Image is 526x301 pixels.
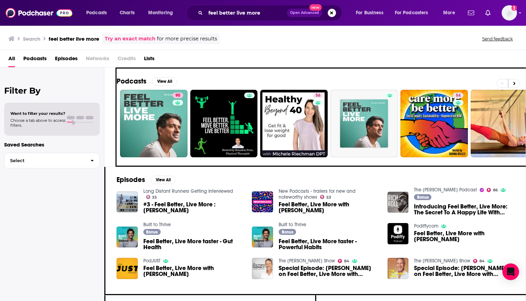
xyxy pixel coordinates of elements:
h2: Podcasts [117,77,146,86]
a: New Podcasts - trailers for new and noteworthy shows [279,188,356,200]
h2: Episodes [117,175,145,184]
button: Open AdvancedNew [287,9,322,17]
span: 84 [344,260,349,263]
button: Show profile menu [502,5,517,21]
img: Introducing Feel Better, Live More: The Secret To A Happy Life With Eliud Kipchoge (The World’s F... [388,192,409,213]
a: 84 [338,259,349,263]
span: For Podcasters [395,8,428,18]
a: 90 [173,93,183,98]
button: open menu [351,7,392,18]
span: Bonus [282,230,293,234]
h3: feel better live more [49,35,99,42]
h2: Filter By [4,86,100,96]
span: #3 - Feel Better, Live More : [PERSON_NAME] [143,201,244,213]
span: Networks [86,53,109,67]
span: 53 [326,196,331,199]
button: open menu [390,7,438,18]
a: 86 [487,188,498,192]
span: Monitoring [148,8,173,18]
button: open menu [438,7,464,18]
span: Special Episode: [PERSON_NAME] on Feel Better, Live More with [PERSON_NAME] - Why We Need To Fix ... [414,265,515,277]
div: Open Intercom Messenger [502,263,519,280]
a: 56 [260,90,328,157]
span: New [309,4,322,11]
a: All [8,53,15,67]
a: Feel Better, Live More taster - Powerful Habits [279,238,379,250]
span: Feel Better, Live More with [PERSON_NAME] [143,265,244,277]
a: Show notifications dropdown [465,7,477,19]
span: More [443,8,455,18]
a: Long Distant Runners Getting Interviewed [143,188,233,194]
button: Select [4,153,100,168]
a: Feel Better, Live More with Dr Rangan Chatterjee [143,265,244,277]
span: Logged in as alignPR [502,5,517,21]
span: 86 [493,189,498,192]
span: Select [5,158,85,163]
img: Feel Better, Live More taster - Powerful Habits [252,227,273,248]
span: 90 [175,92,180,99]
span: for more precise results [157,35,217,43]
img: Special Episode: Mark Hyman on Feel Better, Live More with Dr. Rangan Chatterjee - Why We Need To... [388,258,409,279]
span: Feel Better, Live More with [PERSON_NAME] [414,230,515,242]
a: 35 [146,195,157,199]
img: Feel Better, Live More with Dr Rangan Chatterjee [388,223,409,244]
button: open menu [81,7,116,18]
a: Episodes [55,53,78,67]
span: 84 [479,260,485,263]
a: PodcastsView All [117,77,177,86]
a: Lists [144,53,154,67]
a: The Dr. Hyman Show [279,258,335,264]
span: For Business [356,8,383,18]
svg: Add a profile image [511,5,517,11]
button: Send feedback [480,36,515,42]
a: Built to Thrive [279,222,306,228]
span: Want to filter your results? [10,111,65,116]
span: Podcasts [86,8,107,18]
span: 35 [152,196,157,199]
a: Special Episode: Mark Hyman on Feel Better, Live More with Dr. Rangan Chatterjee - Why We Need To... [414,265,515,277]
a: Feel Better, Live More with Dr Rangan Chatterjee [279,201,379,213]
button: View All [151,176,176,184]
img: #3 - Feel Better, Live More : Kilian Jornet [117,191,138,213]
a: 90 [120,90,188,157]
span: Open Advanced [290,11,319,15]
a: The Dr. Hyman Show [414,258,470,264]
a: Feel Better, Live More taster - Gut Health [117,227,138,248]
a: #3 - Feel Better, Live More : Kilian Jornet [143,201,244,213]
img: Podchaser - Follow, Share and Rate Podcasts [6,6,72,19]
span: Special Episode: [PERSON_NAME] on Feel Better, Live More with [PERSON_NAME] - Why We Need To Fix ... [279,265,379,277]
input: Search podcasts, credits, & more... [206,7,287,18]
a: Try an exact match [105,35,156,43]
a: Podcasts [23,53,47,67]
a: Feel Better, Live More taster - Gut Health [143,238,244,250]
a: 54 [400,90,468,157]
a: EpisodesView All [117,175,176,184]
img: Feel Better, Live More with Dr Rangan Chatterjee [252,191,273,213]
a: 54 [453,93,463,98]
a: 84 [473,259,485,263]
div: Search podcasts, credits, & more... [193,5,349,21]
span: Feel Better, Live More with [PERSON_NAME] [279,201,379,213]
span: Bonus [146,230,158,234]
span: Choose a tab above to access filters. [10,118,65,128]
span: Charts [120,8,135,18]
a: 56 [313,93,323,98]
img: Special Episode: Mark Hyman on Feel Better, Live More with Dr. Rangan Chatterjee - Why We Need To... [252,258,273,279]
span: Credits [118,53,136,67]
a: PodJUST [143,258,160,264]
a: Built to Thrive [143,222,171,228]
a: 53 [320,195,331,199]
h3: Search [23,35,40,42]
p: Saved Searches [4,141,100,148]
